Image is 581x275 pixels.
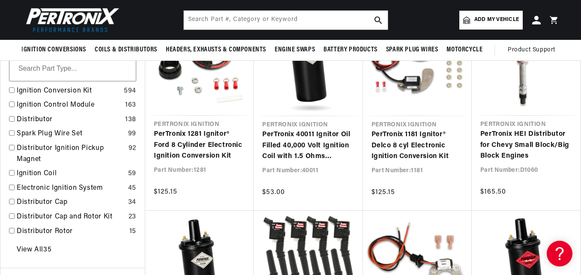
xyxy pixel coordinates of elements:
[95,45,157,54] span: Coils & Distributors
[129,212,136,223] div: 23
[17,129,125,140] a: Spark Plug Wire Set
[270,40,319,60] summary: Engine Swaps
[442,40,487,60] summary: Motorcycle
[128,168,136,179] div: 59
[17,143,125,165] a: Distributor Ignition Pickup Magnet
[162,40,270,60] summary: Headers, Exhausts & Components
[323,45,377,54] span: Battery Products
[21,45,86,54] span: Ignition Conversions
[319,40,382,60] summary: Battery Products
[17,197,125,208] a: Distributor Cap
[17,245,51,256] a: View All 35
[124,86,136,97] div: 594
[90,40,162,60] summary: Coils & Distributors
[508,40,560,60] summary: Product Support
[446,45,482,54] span: Motorcycle
[262,129,354,162] a: PerTronix 40011 Ignitor Oil Filled 40,000 Volt Ignition Coil with 1.5 Ohms Resistance in Black
[125,100,136,111] div: 163
[17,168,125,179] a: Ignition Coil
[17,100,122,111] a: Ignition Control Module
[275,45,315,54] span: Engine Swaps
[474,16,519,24] span: Add my vehicle
[369,11,388,30] button: search button
[128,197,136,208] div: 34
[129,226,136,237] div: 15
[17,183,125,194] a: Electronic Ignition System
[17,212,125,223] a: Distributor Cap and Rotor Kit
[166,45,266,54] span: Headers, Exhausts & Components
[21,5,120,35] img: Pertronix
[9,56,136,81] input: Search Part Type...
[129,143,136,154] div: 92
[21,40,90,60] summary: Ignition Conversions
[382,40,443,60] summary: Spark Plug Wires
[480,129,572,162] a: PerTronix HEI Distributor for Chevy Small Block/Big Block Engines
[17,86,120,97] a: Ignition Conversion Kit
[508,45,555,55] span: Product Support
[154,129,245,162] a: PerTronix 1281 Ignitor® Ford 8 Cylinder Electronic Ignition Conversion Kit
[128,183,136,194] div: 45
[128,129,136,140] div: 99
[386,45,438,54] span: Spark Plug Wires
[125,114,136,126] div: 138
[17,226,126,237] a: Distributor Rotor
[17,114,122,126] a: Distributor
[459,11,523,30] a: Add my vehicle
[371,129,463,162] a: PerTronix 1181 Ignitor® Delco 8 cyl Electronic Ignition Conversion Kit
[184,11,388,30] input: Search Part #, Category or Keyword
